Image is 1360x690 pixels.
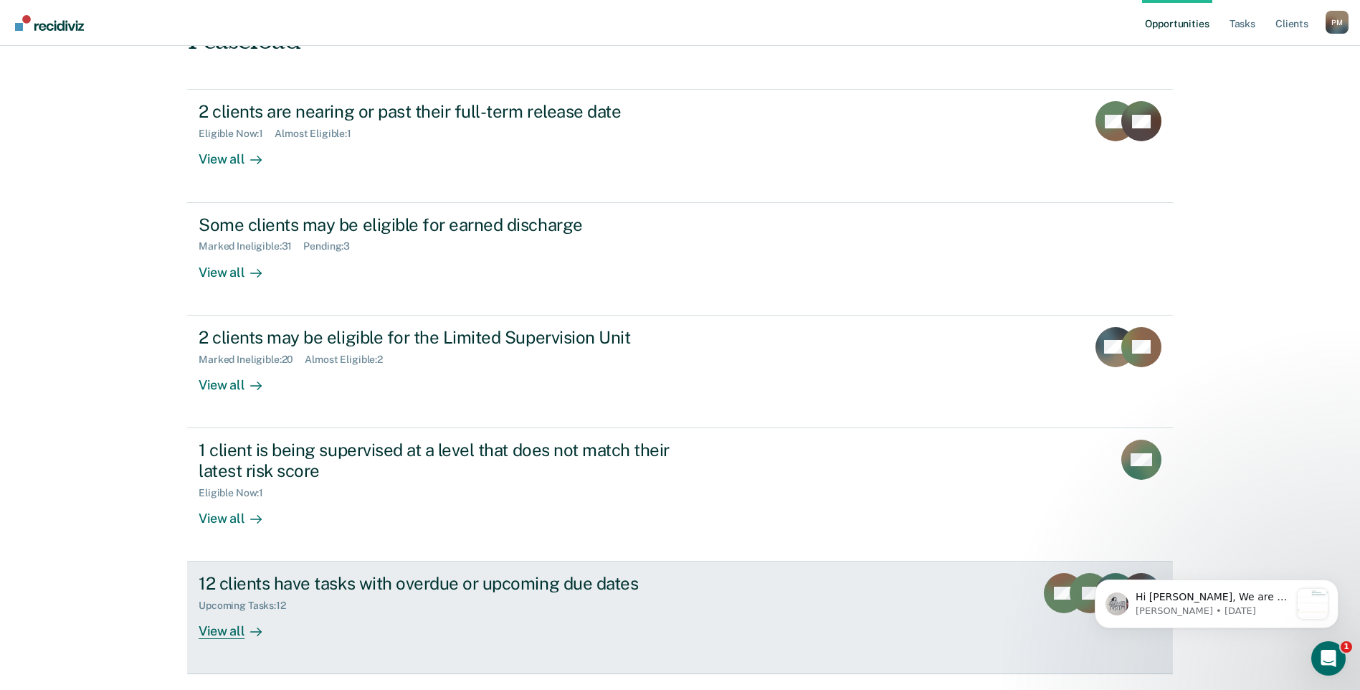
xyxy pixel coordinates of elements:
div: 1 client is being supervised at a level that does not match their latest risk score [199,440,702,481]
div: 2 clients are nearing or past their full-term release date [199,101,702,122]
img: Recidiviz [15,15,84,31]
div: Marked Ineligible : 31 [199,240,303,252]
div: View all [199,365,279,393]
div: Some clients may be eligible for earned discharge [199,214,702,235]
div: Almost Eligible : 2 [305,354,394,366]
a: Some clients may be eligible for earned dischargeMarked Ineligible:31Pending:3View all [187,203,1173,316]
a: 2 clients may be eligible for the Limited Supervision UnitMarked Ineligible:20Almost Eligible:2Vi... [187,316,1173,428]
a: 12 clients have tasks with overdue or upcoming due datesUpcoming Tasks:12View all [187,562,1173,674]
div: Eligible Now : 1 [199,128,275,140]
button: Profile dropdown button [1326,11,1349,34]
div: View all [199,498,279,526]
iframe: Intercom notifications message [1073,551,1360,651]
div: Upcoming Tasks : 12 [199,600,298,612]
div: Almost Eligible : 1 [275,128,363,140]
div: Pending : 3 [303,240,361,252]
div: View all [199,140,279,168]
div: Marked Ineligible : 20 [199,354,305,366]
div: 12 clients have tasks with overdue or upcoming due dates [199,573,702,594]
div: Eligible Now : 1 [199,487,275,499]
a: 1 client is being supervised at a level that does not match their latest risk scoreEligible Now:1... [187,428,1173,562]
div: 2 clients may be eligible for the Limited Supervision Unit [199,327,702,348]
div: View all [199,612,279,640]
span: 1 [1341,641,1352,653]
div: View all [199,252,279,280]
a: 2 clients are nearing or past their full-term release dateEligible Now:1Almost Eligible:1View all [187,89,1173,202]
div: P M [1326,11,1349,34]
iframe: Intercom live chat [1311,641,1346,676]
